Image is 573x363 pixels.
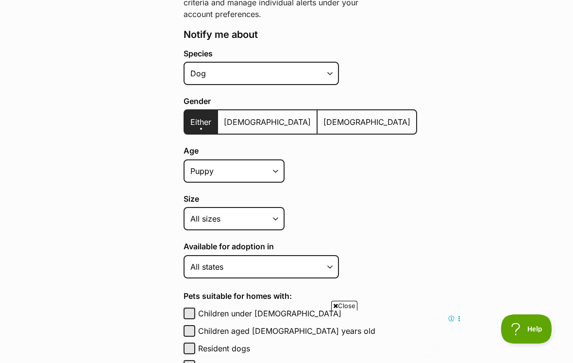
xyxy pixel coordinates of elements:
span: Close [331,301,357,311]
span: Either [190,117,211,127]
span: Notify me about [184,29,258,40]
span: [DEMOGRAPHIC_DATA] [224,117,311,127]
label: Species [184,49,417,58]
iframe: Help Scout Beacon - Open [501,314,554,344]
iframe: Advertisement [110,314,463,358]
label: Available for adoption in [184,242,417,251]
label: Age [184,146,417,155]
label: Size [184,194,417,203]
h4: Pets suitable for homes with: [184,290,417,302]
label: Gender [184,97,417,105]
label: Children under [DEMOGRAPHIC_DATA] [198,308,417,319]
span: [DEMOGRAPHIC_DATA] [323,117,410,127]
